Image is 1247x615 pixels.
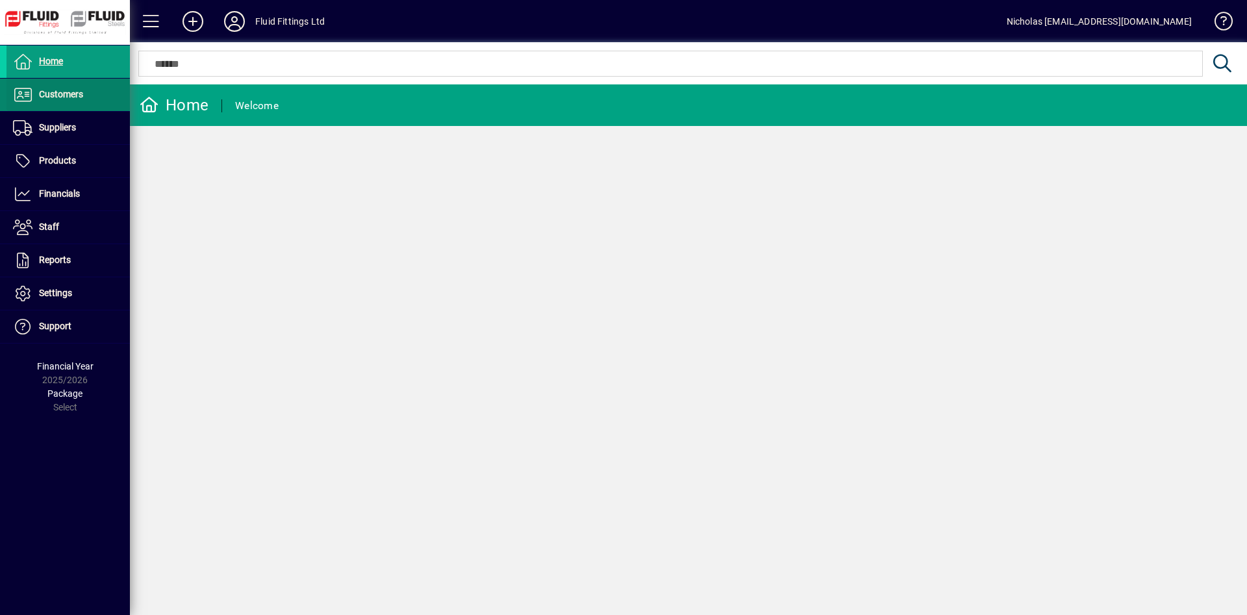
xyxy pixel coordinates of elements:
[6,79,130,111] a: Customers
[39,288,72,298] span: Settings
[235,95,279,116] div: Welcome
[214,10,255,33] button: Profile
[6,277,130,310] a: Settings
[37,361,94,371] span: Financial Year
[172,10,214,33] button: Add
[6,244,130,277] a: Reports
[6,112,130,144] a: Suppliers
[39,89,83,99] span: Customers
[1007,11,1192,32] div: Nicholas [EMAIL_ADDRESS][DOMAIN_NAME]
[255,11,325,32] div: Fluid Fittings Ltd
[1205,3,1231,45] a: Knowledge Base
[6,211,130,244] a: Staff
[6,178,130,210] a: Financials
[39,56,63,66] span: Home
[39,321,71,331] span: Support
[39,221,59,232] span: Staff
[39,188,80,199] span: Financials
[39,155,76,166] span: Products
[47,388,82,399] span: Package
[39,122,76,132] span: Suppliers
[39,255,71,265] span: Reports
[6,145,130,177] a: Products
[140,95,208,116] div: Home
[6,310,130,343] a: Support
